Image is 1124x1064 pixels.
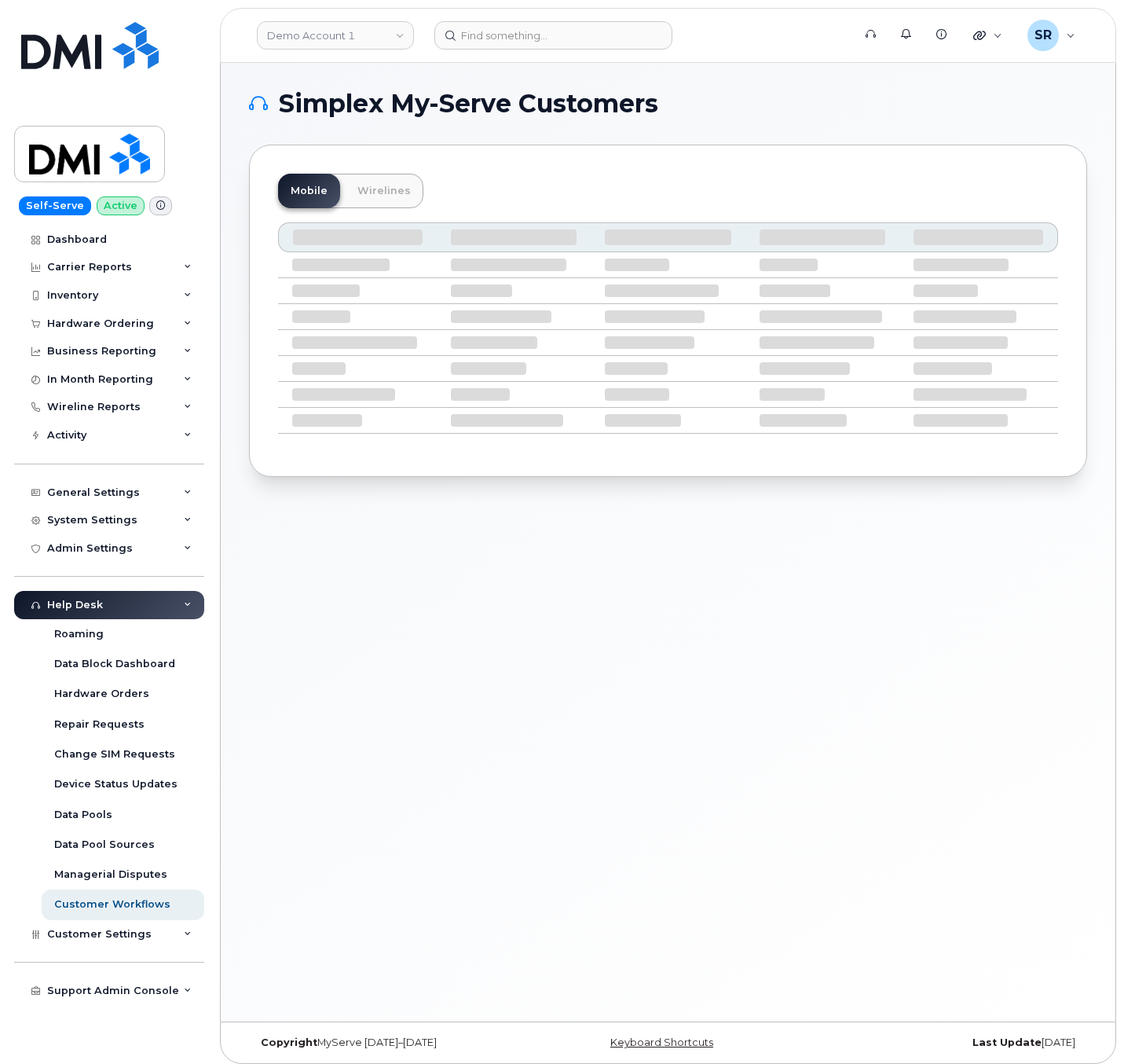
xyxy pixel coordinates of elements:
strong: Copyright [261,1036,317,1048]
strong: Last Update [972,1036,1042,1048]
a: Wirelines [345,174,423,208]
a: Keyboard Shortcuts [610,1036,713,1048]
span: Simplex My-Serve Customers [279,92,658,116]
div: [DATE] [807,1036,1087,1049]
div: MyServe [DATE]–[DATE] [249,1036,529,1049]
a: Mobile [278,174,340,208]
